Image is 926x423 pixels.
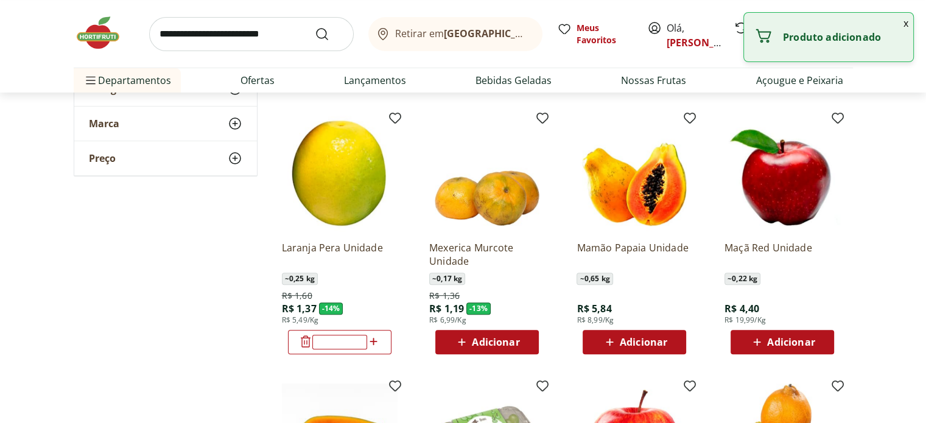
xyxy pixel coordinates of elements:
span: Adicionar [767,337,815,347]
button: Adicionar [731,330,834,354]
span: ~ 0,65 kg [577,273,612,285]
span: R$ 5,84 [577,302,611,315]
button: Marca [74,107,257,141]
a: Bebidas Geladas [475,73,552,88]
button: Fechar notificação [899,13,913,33]
img: Mamão Papaia Unidade [577,116,692,231]
button: Adicionar [583,330,686,354]
a: Lançamentos [344,73,406,88]
span: R$ 1,19 [429,302,464,315]
img: Maçã Red Unidade [724,116,840,231]
b: [GEOGRAPHIC_DATA]/[GEOGRAPHIC_DATA] [444,27,649,40]
span: Olá, [667,21,721,50]
a: Mexerica Murcote Unidade [429,241,545,268]
span: R$ 4,40 [724,302,759,315]
img: Mexerica Murcote Unidade [429,116,545,231]
img: Hortifruti [74,15,135,51]
a: Mamão Papaia Unidade [577,241,692,268]
a: Maçã Red Unidade [724,241,840,268]
span: ~ 0,17 kg [429,273,465,285]
span: R$ 19,99/Kg [724,315,766,325]
span: R$ 1,37 [282,302,317,315]
a: Laranja Pera Unidade [282,241,398,268]
button: Preço [74,141,257,175]
span: Adicionar [620,337,667,347]
a: Ofertas [240,73,275,88]
span: - 13 % [466,302,491,315]
a: [PERSON_NAME] [667,36,746,49]
button: Submit Search [315,27,344,41]
span: R$ 8,99/Kg [577,315,614,325]
span: R$ 5,49/Kg [282,315,319,325]
span: Marca [89,117,119,130]
span: Departamentos [83,66,171,95]
span: R$ 6,99/Kg [429,315,466,325]
span: R$ 1,60 [282,290,312,302]
a: Açougue e Peixaria [756,73,843,88]
span: R$ 1,36 [429,290,460,302]
a: Meus Favoritos [557,22,633,46]
span: Adicionar [472,337,519,347]
span: Retirar em [395,28,530,39]
input: search [149,17,354,51]
p: Produto adicionado [783,31,903,43]
span: ~ 0,25 kg [282,273,318,285]
span: ~ 0,22 kg [724,273,760,285]
a: Nossas Frutas [621,73,686,88]
span: - 14 % [319,302,343,315]
button: Adicionar [435,330,539,354]
button: Menu [83,66,98,95]
span: Preço [89,152,116,164]
button: Retirar em[GEOGRAPHIC_DATA]/[GEOGRAPHIC_DATA] [368,17,542,51]
span: Meus Favoritos [577,22,633,46]
img: Laranja Pera Unidade [282,116,398,231]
